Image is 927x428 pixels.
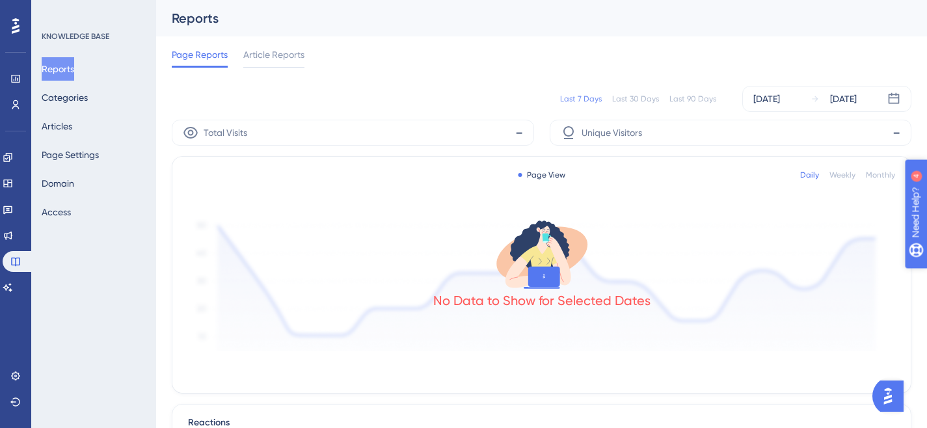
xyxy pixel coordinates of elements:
[829,170,855,180] div: Weekly
[42,172,74,195] button: Domain
[872,377,911,416] iframe: UserGuiding AI Assistant Launcher
[204,125,247,140] span: Total Visits
[669,94,716,104] div: Last 90 Days
[753,91,780,107] div: [DATE]
[42,86,88,109] button: Categories
[582,125,642,140] span: Unique Visitors
[90,7,94,17] div: 4
[42,143,99,167] button: Page Settings
[866,170,895,180] div: Monthly
[42,114,72,138] button: Articles
[42,57,74,81] button: Reports
[800,170,819,180] div: Daily
[515,122,523,143] span: -
[172,9,879,27] div: Reports
[612,94,659,104] div: Last 30 Days
[42,200,71,224] button: Access
[830,91,857,107] div: [DATE]
[560,94,602,104] div: Last 7 Days
[172,47,228,62] span: Page Reports
[31,3,81,19] span: Need Help?
[433,291,651,310] div: No Data to Show for Selected Dates
[893,122,900,143] span: -
[42,31,109,42] div: KNOWLEDGE BASE
[518,170,565,180] div: Page View
[243,47,304,62] span: Article Reports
